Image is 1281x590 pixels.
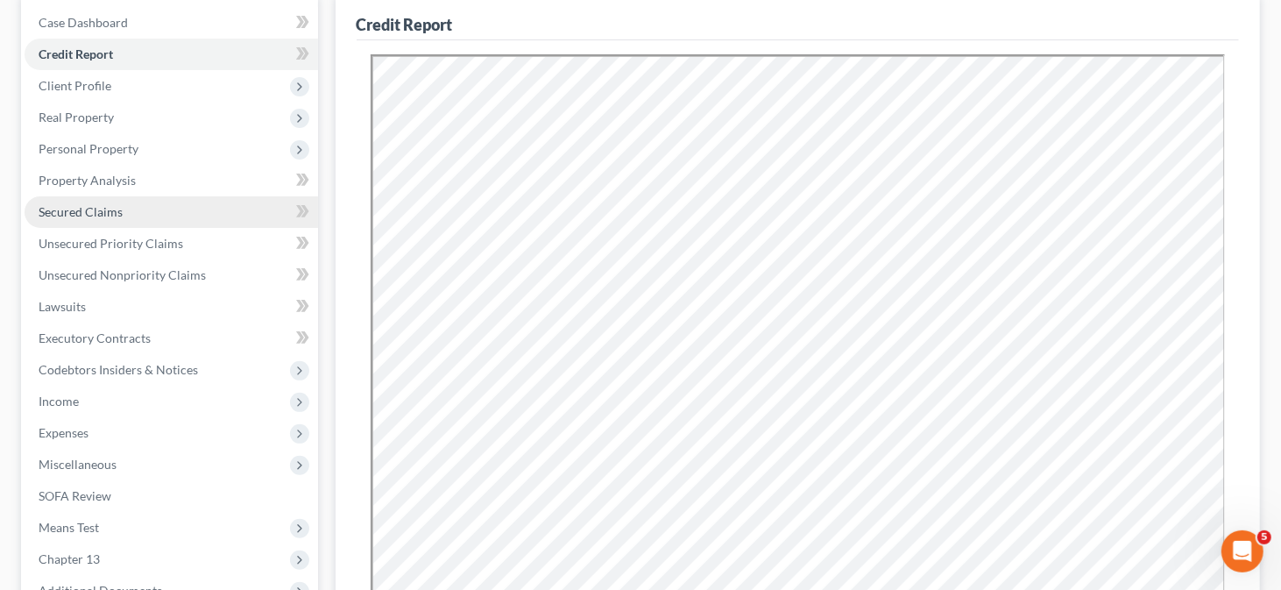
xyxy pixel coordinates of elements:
span: Unsecured Nonpriority Claims [39,267,206,282]
span: Personal Property [39,141,138,156]
span: 5 [1257,530,1271,544]
span: Property Analysis [39,173,136,188]
a: Secured Claims [25,196,318,228]
a: Credit Report [25,39,318,70]
span: Client Profile [39,78,111,93]
a: Unsecured Priority Claims [25,228,318,259]
span: Secured Claims [39,204,123,219]
a: Executory Contracts [25,323,318,354]
span: Unsecured Priority Claims [39,236,183,251]
span: Chapter 13 [39,551,100,566]
span: Means Test [39,520,99,535]
a: SOFA Review [25,480,318,512]
a: Property Analysis [25,165,318,196]
span: Lawsuits [39,299,86,314]
span: Codebtors Insiders & Notices [39,362,198,377]
div: Credit Report [357,14,453,35]
span: Case Dashboard [39,15,128,30]
span: Credit Report [39,46,113,61]
span: Income [39,394,79,409]
span: Executory Contracts [39,331,151,345]
a: Unsecured Nonpriority Claims [25,259,318,291]
span: SOFA Review [39,488,111,503]
span: Expenses [39,425,88,440]
span: Miscellaneous [39,457,117,472]
span: Real Property [39,110,114,124]
a: Lawsuits [25,291,318,323]
iframe: Intercom live chat [1221,530,1263,572]
a: Case Dashboard [25,7,318,39]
